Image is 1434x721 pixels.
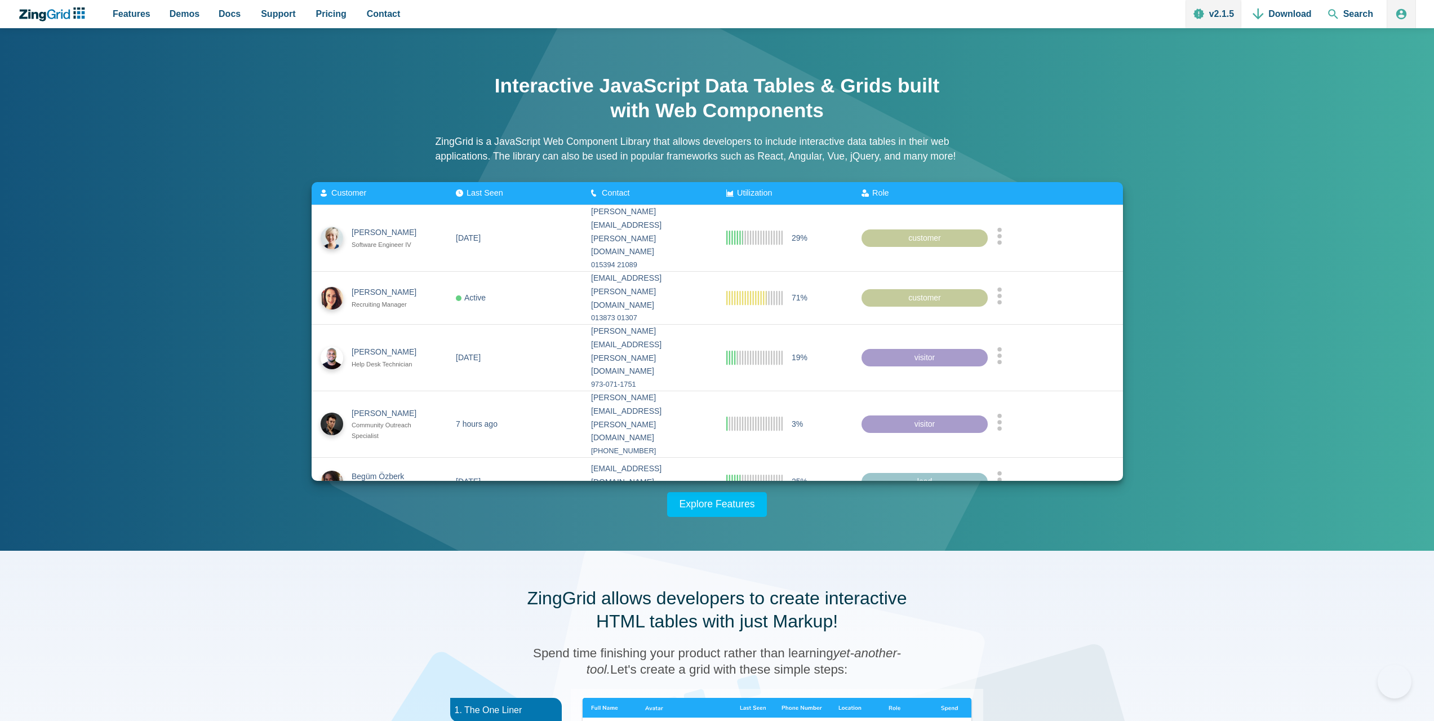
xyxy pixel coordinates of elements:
[456,351,481,364] div: [DATE]
[261,6,295,21] span: Support
[352,406,427,420] div: [PERSON_NAME]
[219,6,241,21] span: Docs
[591,391,708,445] div: [PERSON_NAME][EMAIL_ADDRESS][PERSON_NAME][DOMAIN_NAME]
[591,462,708,489] div: [EMAIL_ADDRESS][DOMAIN_NAME]
[456,291,486,304] div: Active
[862,289,988,307] div: customer
[520,587,914,634] h2: ZingGrid allows developers to create interactive HTML tables with just Markup!
[591,205,708,259] div: [PERSON_NAME][EMAIL_ADDRESS][PERSON_NAME][DOMAIN_NAME]
[18,7,91,21] a: ZingChart Logo. Click to return to the homepage
[862,348,988,366] div: visitor
[591,272,708,312] div: [EMAIL_ADDRESS][PERSON_NAME][DOMAIN_NAME]
[113,6,150,21] span: Features
[352,240,427,250] div: Software Engineer IV
[862,229,988,247] div: customer
[352,299,427,310] div: Recruiting Manager
[591,325,708,378] div: [PERSON_NAME][EMAIL_ADDRESS][PERSON_NAME][DOMAIN_NAME]
[436,134,999,164] p: ZingGrid is a JavaScript Web Component Library that allows developers to include interactive data...
[331,188,366,197] span: Customer
[591,445,708,457] div: [PHONE_NUMBER]
[456,475,481,489] div: [DATE]
[591,259,708,271] div: 015394 21089
[456,231,481,245] div: [DATE]
[792,231,807,245] span: 29%
[1378,665,1411,698] iframe: Toggle Customer Support
[872,188,889,197] span: Role
[352,346,427,359] div: [PERSON_NAME]
[792,351,807,364] span: 19%
[792,417,803,431] span: 3%
[492,73,943,123] h1: Interactive JavaScript Data Tables & Grids built with Web Components
[467,188,503,197] span: Last Seen
[792,291,807,304] span: 71%
[667,492,767,517] a: Explore Features
[456,417,498,431] div: 7 hours ago
[591,312,708,324] div: 013873 01307
[352,359,427,370] div: Help Desk Technician
[591,378,708,391] div: 973-071-1751
[352,420,427,441] div: Community Outreach Specialist
[170,6,199,21] span: Demos
[367,6,401,21] span: Contact
[520,645,914,678] h3: Spend time finishing your product rather than learning Let's create a grid with these simple steps:
[352,286,427,299] div: [PERSON_NAME]
[862,415,988,433] div: visitor
[352,226,427,240] div: [PERSON_NAME]
[316,6,347,21] span: Pricing
[862,473,988,491] div: lead
[602,188,630,197] span: Contact
[737,188,772,197] span: Utilization
[792,475,807,489] span: 25%
[352,470,427,483] div: Begüm Özberk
